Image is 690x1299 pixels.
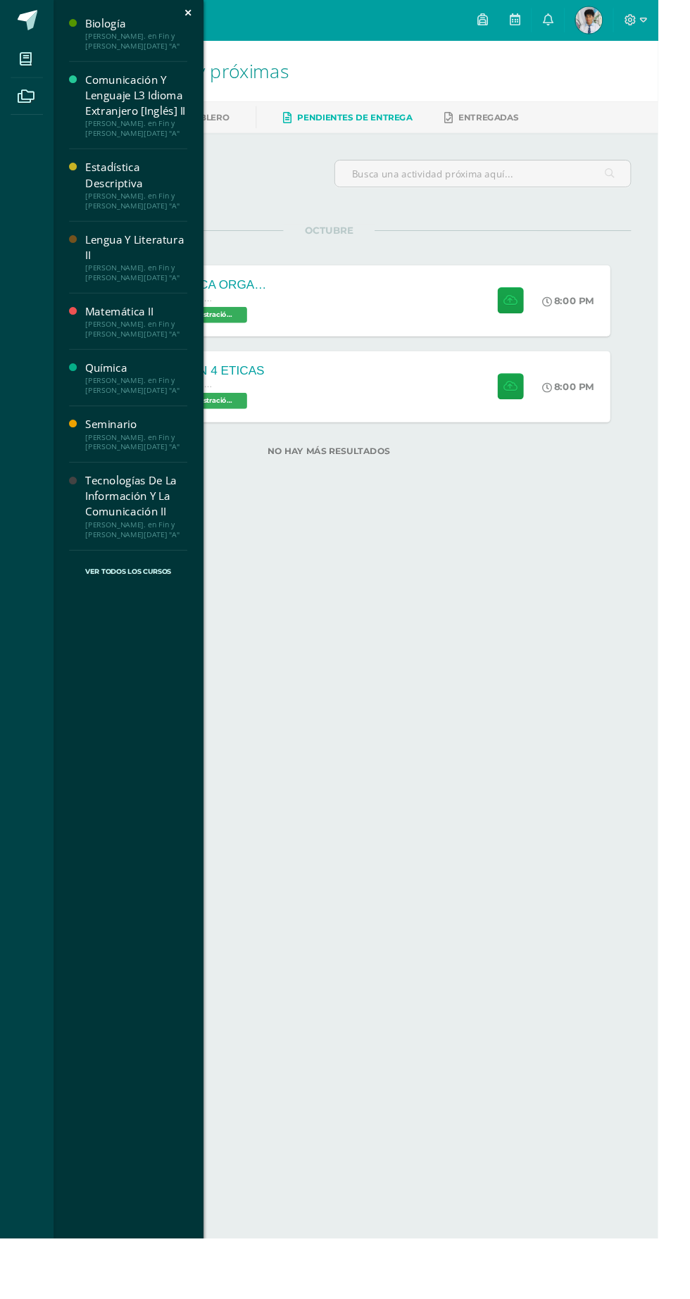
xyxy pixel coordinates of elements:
[73,577,196,622] a: Ver Todos los Cursos
[89,378,196,414] a: Química[PERSON_NAME]. en Fin y [PERSON_NAME][DATE] "A"
[89,394,196,414] div: [PERSON_NAME]. en Fin y [PERSON_NAME][DATE] "A"
[89,437,196,453] div: Seminario
[89,335,196,355] div: [PERSON_NAME]. en Fin y [PERSON_NAME][DATE] "A"
[89,319,196,355] a: Matemática II[PERSON_NAME]. en Fin y [PERSON_NAME][DATE] "A"
[89,437,196,473] a: Seminario[PERSON_NAME]. en Fin y [PERSON_NAME][DATE] "A"
[89,201,196,220] div: [PERSON_NAME]. en Fin y [PERSON_NAME][DATE] "A"
[89,33,196,53] div: [PERSON_NAME]. en Fin y [PERSON_NAME][DATE] "A"
[89,168,196,200] div: Estadística Descriptiva
[89,546,196,565] div: [PERSON_NAME]. en Fin y [PERSON_NAME][DATE] "A"
[89,76,196,144] a: Comunicación Y Lenguaje L3 Idioma Extranjero [Inglés] II[PERSON_NAME]. en Fin y [PERSON_NAME][DAT...
[89,244,196,296] a: Lengua Y Literatura II[PERSON_NAME]. en Fin y [PERSON_NAME][DATE] "A"
[89,244,196,276] div: Lengua Y Literatura II
[89,319,196,335] div: Matemática II
[89,453,196,473] div: [PERSON_NAME]. en Fin y [PERSON_NAME][DATE] "A"
[89,276,196,296] div: [PERSON_NAME]. en Fin y [PERSON_NAME][DATE] "A"
[89,17,196,53] a: Biología[PERSON_NAME]. en Fin y [PERSON_NAME][DATE] "A"
[89,168,196,220] a: Estadística Descriptiva[PERSON_NAME]. en Fin y [PERSON_NAME][DATE] "A"
[89,496,196,545] div: Tecnologías De La Información Y La Comunicación II
[89,76,196,125] div: Comunicación Y Lenguaje L3 Idioma Extranjero [Inglés] II
[89,17,196,33] div: Biología
[89,496,196,565] a: Tecnologías De La Información Y La Comunicación II[PERSON_NAME]. en Fin y [PERSON_NAME][DATE] "A"
[89,378,196,394] div: Química
[89,125,196,144] div: [PERSON_NAME]. en Fin y [PERSON_NAME][DATE] "A"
